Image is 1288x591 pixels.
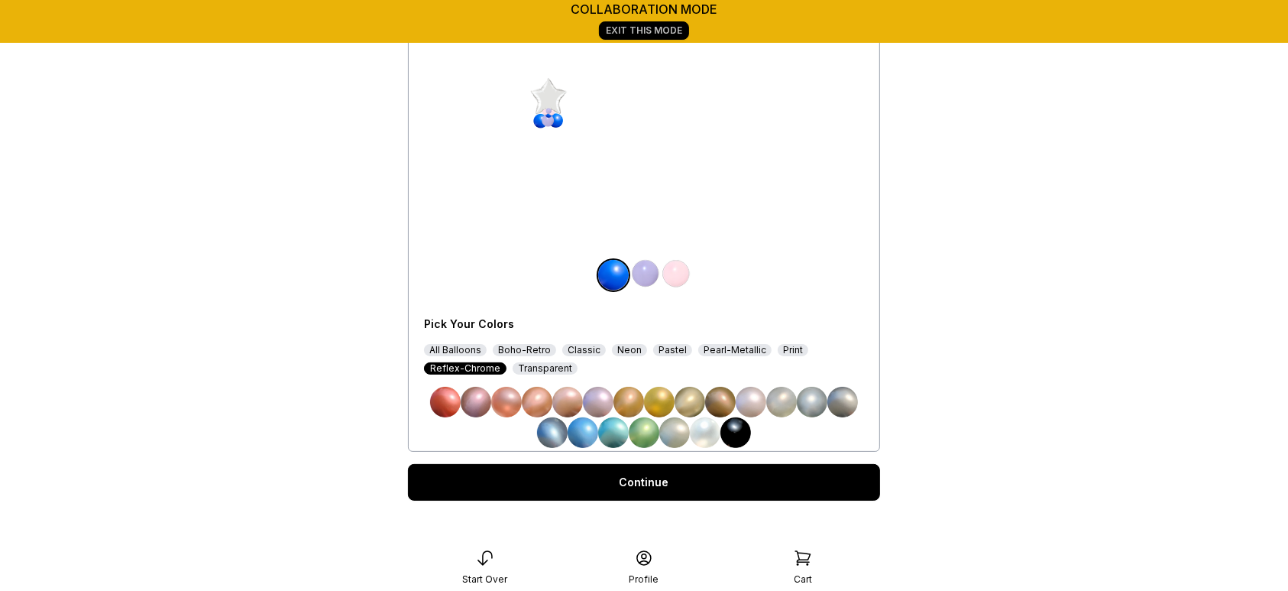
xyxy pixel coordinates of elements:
[794,573,812,586] div: Cart
[493,344,556,356] div: Boho-Retro
[629,573,659,586] div: Profile
[599,21,689,40] a: Exit This Mode
[698,344,772,356] div: Pearl-Metallic
[612,344,647,356] div: Neon
[562,344,606,356] div: Classic
[653,344,692,356] div: Pastel
[424,362,506,375] div: Reflex-Chrome
[424,317,688,332] div: Pick Your Colors
[424,344,487,356] div: All Balloons
[778,344,808,356] div: Print
[408,464,880,501] a: Continue
[513,362,578,375] div: Transparent
[463,573,508,586] div: Start Over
